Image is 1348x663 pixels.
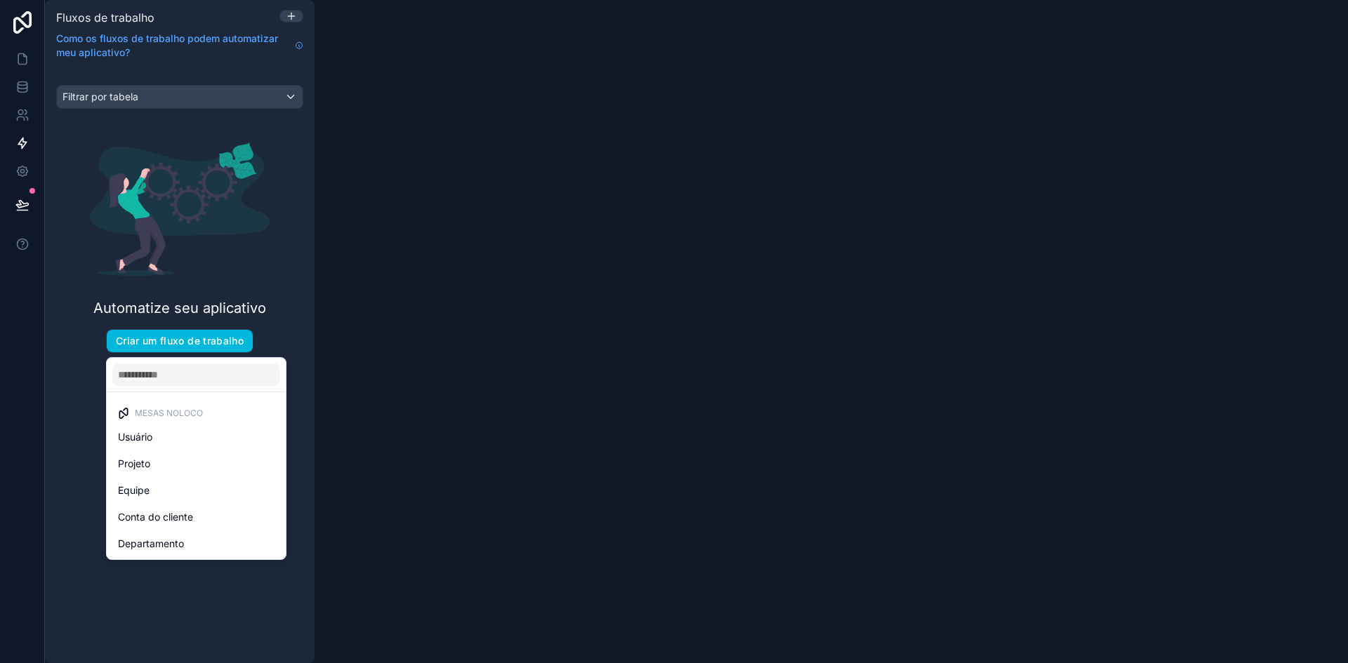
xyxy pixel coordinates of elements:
[118,537,184,549] font: Departamento
[135,408,203,418] font: Mesas Noloco
[118,511,193,523] font: Conta do cliente
[118,431,152,443] font: Usuário
[118,484,150,496] font: Equipe
[45,68,315,663] div: conteúdo rolável
[118,457,150,469] font: Projeto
